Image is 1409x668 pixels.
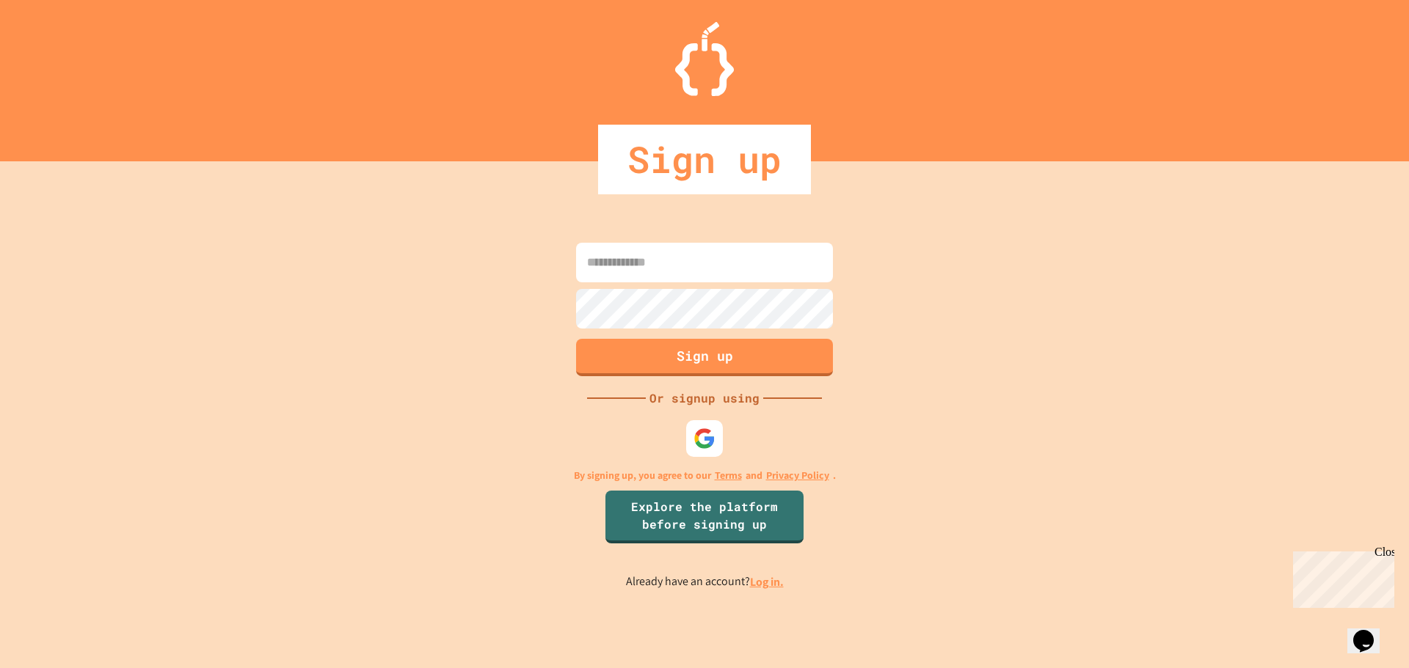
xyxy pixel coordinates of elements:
img: google-icon.svg [693,427,716,449]
div: Sign up [598,125,811,194]
p: By signing up, you agree to our and . [574,468,836,483]
p: Already have an account? [626,573,784,591]
div: Chat with us now!Close [6,6,101,93]
button: Sign up [576,339,833,376]
a: Explore the platform before signing up [605,491,804,543]
a: Privacy Policy [766,468,829,483]
iframe: chat widget [1287,546,1394,608]
div: Or signup using [646,389,763,407]
iframe: chat widget [1347,609,1394,653]
img: Logo.svg [675,22,734,96]
a: Terms [715,468,742,483]
a: Log in. [750,574,784,590]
